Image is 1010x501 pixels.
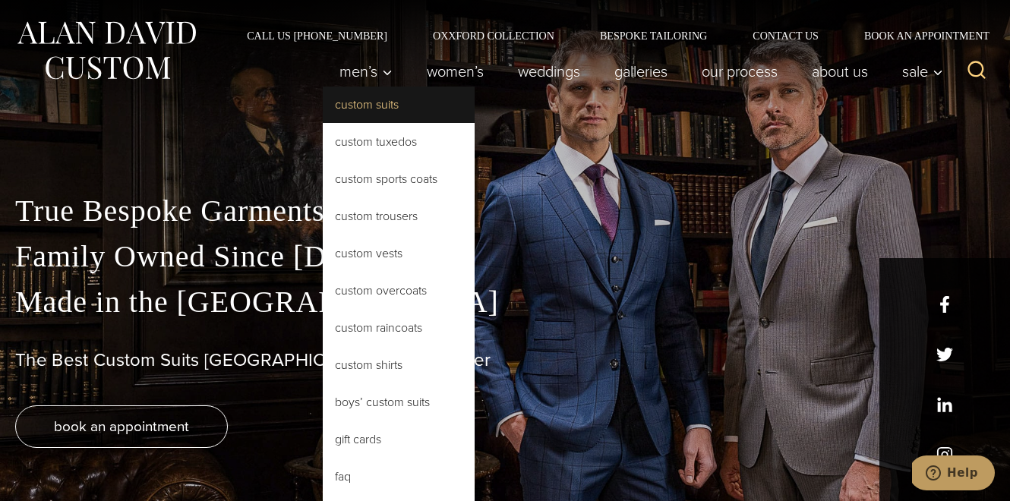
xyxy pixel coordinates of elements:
[15,349,995,371] h1: The Best Custom Suits [GEOGRAPHIC_DATA] Has to Offer
[598,56,685,87] a: Galleries
[912,455,995,493] iframe: Opens a widget where you can chat to one of our agents
[730,30,841,41] a: Contact Us
[323,347,475,383] a: Custom Shirts
[54,415,189,437] span: book an appointment
[323,124,475,160] a: Custom Tuxedos
[323,310,475,346] a: Custom Raincoats
[15,17,197,84] img: Alan David Custom
[410,30,577,41] a: Oxxford Collection
[323,384,475,421] a: Boys’ Custom Suits
[224,30,410,41] a: Call Us [PHONE_NUMBER]
[323,198,475,235] a: Custom Trousers
[323,421,475,458] a: Gift Cards
[323,458,475,495] a: FAQ
[323,56,952,87] nav: Primary Navigation
[795,56,885,87] a: About Us
[323,273,475,309] a: Custom Overcoats
[410,56,501,87] a: Women’s
[685,56,795,87] a: Our Process
[841,30,995,41] a: Book an Appointment
[323,56,410,87] button: Men’s sub menu toggle
[15,405,228,448] a: book an appointment
[501,56,598,87] a: weddings
[224,30,995,41] nav: Secondary Navigation
[15,188,995,325] p: True Bespoke Garments Family Owned Since [DATE] Made in the [GEOGRAPHIC_DATA]
[958,53,995,90] button: View Search Form
[323,235,475,272] a: Custom Vests
[577,30,730,41] a: Bespoke Tailoring
[323,87,475,123] a: Custom Suits
[885,56,952,87] button: Sale sub menu toggle
[323,161,475,197] a: Custom Sports Coats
